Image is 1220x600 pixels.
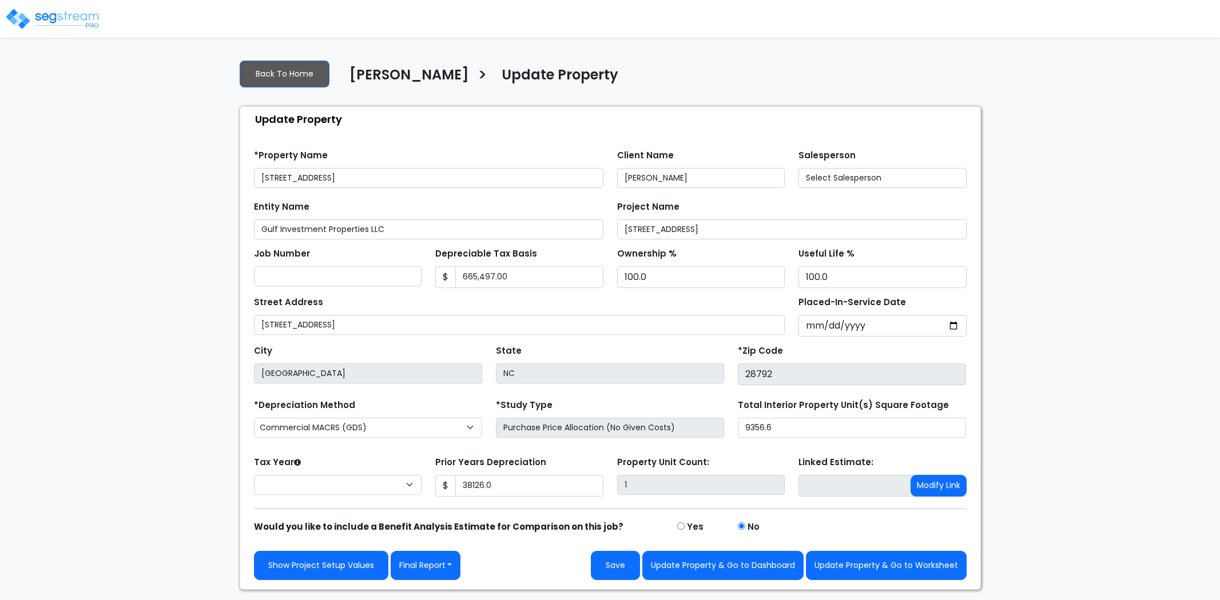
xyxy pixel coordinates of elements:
[617,201,679,214] label: Project Name
[349,67,469,86] h4: [PERSON_NAME]
[254,296,323,309] label: Street Address
[435,475,456,497] span: $
[493,67,618,91] a: Update Property
[435,456,546,469] label: Prior Years Depreciation
[617,266,785,288] input: Ownership
[455,475,603,497] input: 0.00
[738,418,966,438] input: total square foot
[240,61,329,87] a: Back To Home
[911,475,967,497] button: Modify Link
[5,7,102,30] img: logo_pro_r.png
[806,551,967,580] button: Update Property & Go to Worksheet
[738,399,949,412] label: Total Interior Property Unit(s) Square Footage
[478,66,487,88] h3: >
[617,168,785,188] input: Client Name
[455,266,603,288] input: 0.00
[391,551,461,580] button: Final Report
[798,266,967,288] input: Depreciation
[254,247,310,261] label: Job Number
[254,551,388,580] a: Show Project Setup Values
[738,345,783,358] label: *Zip Code
[254,345,272,358] label: City
[496,345,522,358] label: State
[617,247,677,261] label: Ownership %
[254,168,603,188] input: Property Name
[254,521,623,533] strong: Would you like to include a Benefit Analysis Estimate for Comparison on this job?
[435,266,456,288] span: $
[435,247,537,261] label: Depreciable Tax Basis
[687,521,704,534] label: Yes
[617,475,785,495] input: Building Count
[617,219,967,239] input: Project Name
[591,551,640,580] button: Save
[254,399,355,412] label: *Depreciation Method
[254,219,603,239] input: Entity Name
[341,67,469,91] a: [PERSON_NAME]
[617,149,674,162] label: Client Name
[738,363,966,385] input: Zip Code
[642,551,804,580] button: Update Property & Go to Dashboard
[798,149,856,162] label: Salesperson
[617,456,709,469] label: Property Unit Count:
[254,149,328,162] label: *Property Name
[496,399,553,412] label: *Study Type
[502,67,618,86] h4: Update Property
[246,107,980,131] div: Update Property
[748,521,760,534] label: No
[798,247,855,261] label: Useful Life %
[254,315,785,335] input: Street Address
[254,456,301,469] label: Tax Year
[798,296,906,309] label: Placed-In-Service Date
[254,201,309,214] label: Entity Name
[798,456,873,469] label: Linked Estimate:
